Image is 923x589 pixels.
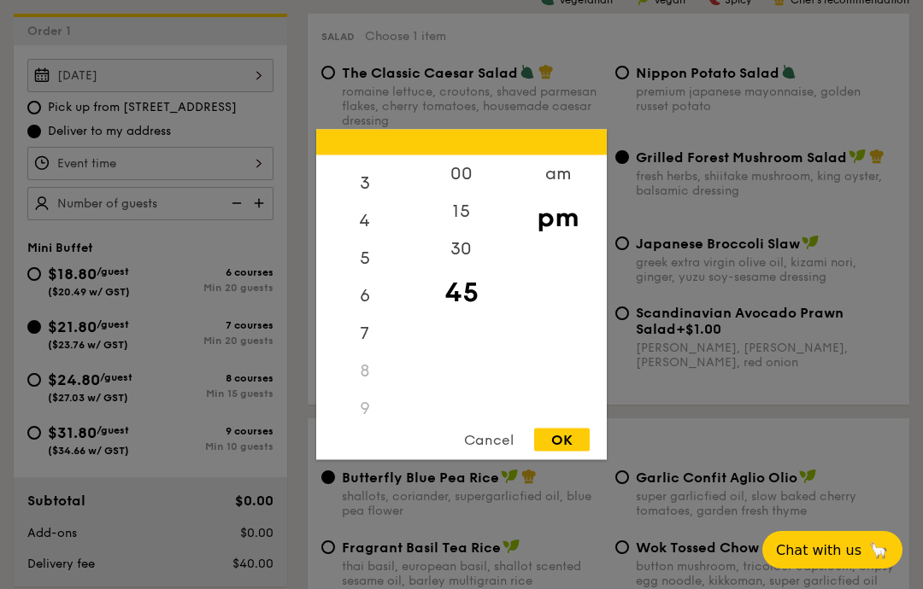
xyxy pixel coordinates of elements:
[316,277,413,315] div: 6
[316,390,413,428] div: 9
[534,429,590,452] div: OK
[413,268,509,318] div: 45
[316,240,413,277] div: 5
[316,202,413,240] div: 4
[413,155,509,193] div: 00
[316,315,413,353] div: 7
[776,542,861,558] span: Chat with us
[868,540,889,560] span: 🦙
[509,193,606,242] div: pm
[316,353,413,390] div: 8
[413,230,509,268] div: 30
[447,429,531,452] div: Cancel
[316,165,413,202] div: 3
[509,155,606,193] div: am
[413,193,509,230] div: 15
[762,531,902,569] button: Chat with us🦙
